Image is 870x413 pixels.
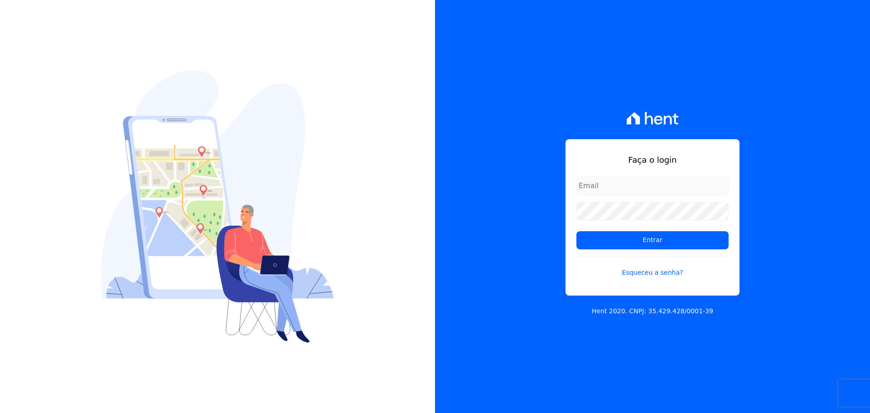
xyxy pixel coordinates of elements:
[576,257,729,277] a: Esqueceu a senha?
[576,177,729,195] input: Email
[101,70,334,343] img: Login
[592,306,713,316] p: Hent 2020. CNPJ: 35.429.428/0001-39
[576,154,729,166] h1: Faça o login
[576,231,729,249] input: Entrar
